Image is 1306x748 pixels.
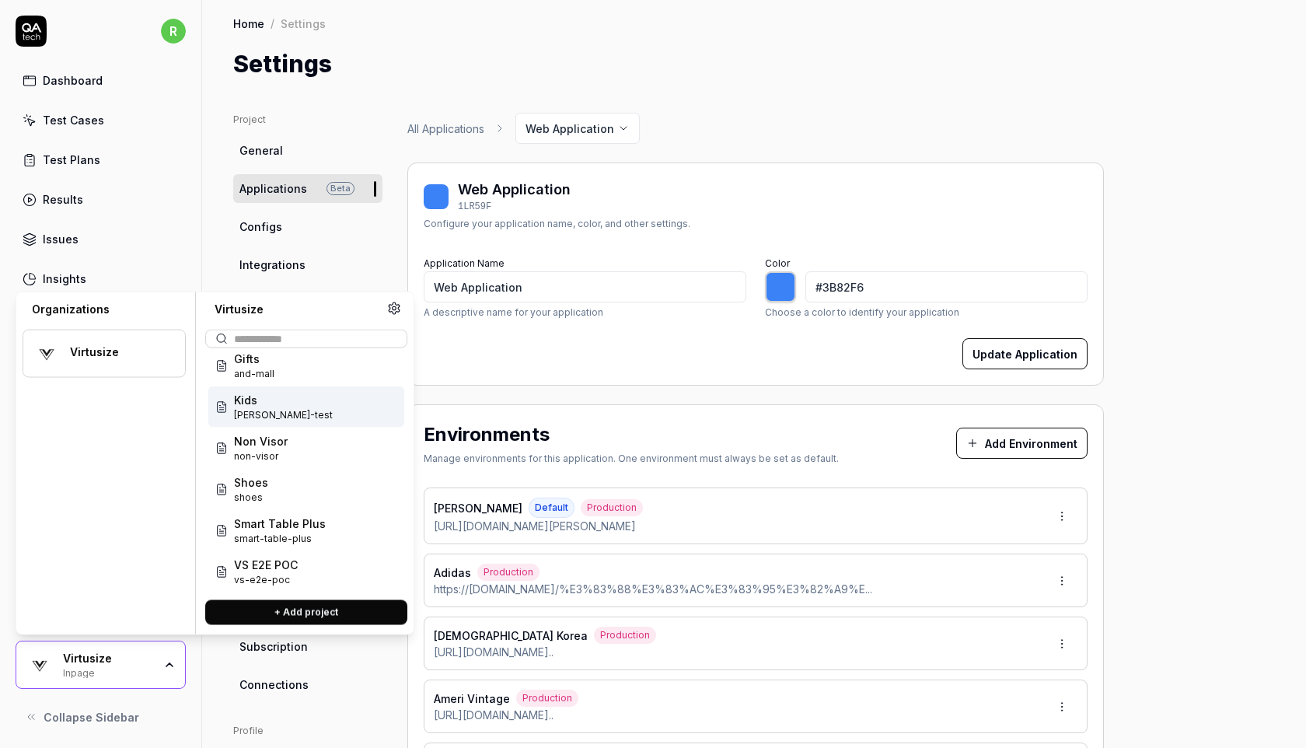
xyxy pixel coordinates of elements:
span: Applications [239,180,307,197]
span: General [239,142,283,159]
p: A descriptive name for your application [424,306,746,320]
div: Virtusize [205,302,387,317]
button: Update Application [962,338,1088,369]
button: Add Environment [956,428,1088,459]
span: Kids [234,392,333,408]
div: Organizations [23,302,186,317]
div: Test Cases [43,112,104,128]
label: Application Name [424,257,505,269]
div: Settings [281,16,326,31]
a: Dashboard [16,65,186,96]
span: Project ID: 2QXy [234,532,326,546]
button: + Add project [205,600,407,625]
div: Dashboard [43,72,103,89]
a: Test Cases [16,105,186,135]
span: [URL][DOMAIN_NAME].. [434,707,553,723]
a: Organization settings [387,302,401,320]
span: Project ID: nkpP [234,573,298,587]
span: Integrations [239,257,306,273]
span: Production [477,564,540,581]
a: General [233,136,382,165]
label: Color [765,257,790,269]
div: Profile [233,724,382,738]
span: Gifts [234,351,274,367]
button: r [161,16,186,47]
span: Non Visor [234,433,288,449]
a: Test Plans [16,145,186,175]
div: Configure your application name, color, and other settings. [424,217,690,231]
div: Results [43,191,83,208]
span: [URL][DOMAIN_NAME].. [434,644,553,660]
div: Virtusize [70,345,165,359]
a: Issues [16,224,186,254]
span: Configs [239,218,282,235]
span: [PERSON_NAME] [434,500,522,516]
span: Default [529,498,574,518]
a: Integrations [233,250,382,279]
span: Beta [326,182,354,195]
div: Web Application [458,179,571,200]
h1: Settings [233,47,332,82]
button: Collapse Sidebar [16,701,186,732]
div: Virtusize [63,652,153,666]
a: Network [233,288,382,317]
button: Web Application [515,113,640,144]
span: https://[DOMAIN_NAME]/%E3%83%88%E3%83%AC%E3%83%95%E3%82%A9%E... [434,581,872,597]
div: Project [233,113,382,127]
div: Test Plans [43,152,100,168]
span: Production [581,499,643,516]
a: Home [233,16,264,31]
div: Manage environments for this application. One environment must always be set as default. [424,452,839,466]
div: Inpage [63,666,153,678]
span: Project ID: FOi1 [234,491,268,505]
input: #3B82F6 [805,271,1088,302]
span: Production [516,690,578,707]
span: Connections [239,676,309,693]
span: Project ID: K9uo [234,408,333,422]
span: Collapse Sidebar [44,709,139,725]
span: Adidas [434,564,471,581]
div: Issues [43,231,79,247]
span: [DEMOGRAPHIC_DATA] Korea [434,627,588,644]
span: Ameri Vintage [434,690,510,707]
div: / [271,16,274,31]
span: Project ID: oAST [234,367,274,381]
a: All Applications [407,121,484,137]
span: Smart Table Plus [234,516,326,532]
span: Web Application [526,121,614,137]
img: Virtusize Logo [26,651,54,679]
div: Suggestions [205,355,407,588]
span: VS E2E POC [234,557,298,573]
button: Virtusize LogoVirtusize [23,330,186,378]
img: Virtusize Logo [33,340,61,368]
a: Configs [233,212,382,241]
span: [URL][DOMAIN_NAME][PERSON_NAME] [434,518,636,534]
a: ApplicationsBeta [233,174,382,203]
a: Connections [233,670,382,699]
p: Choose a color to identify your application [765,306,1088,320]
input: My Application [424,271,746,302]
button: Virtusize LogoVirtusizeInpage [16,641,186,689]
h2: Environments [424,421,550,449]
span: r [161,19,186,44]
a: Results [16,184,186,215]
a: Insights [16,264,186,294]
div: Insights [43,271,86,287]
a: Subscription [233,632,382,661]
div: 1LR59F [458,200,571,214]
span: Production [594,627,656,644]
span: Shoes [234,474,268,491]
span: Project ID: 5R5J [234,449,288,463]
span: Subscription [239,638,308,655]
